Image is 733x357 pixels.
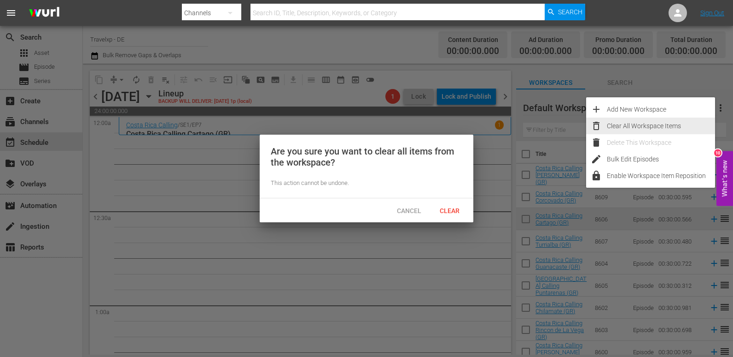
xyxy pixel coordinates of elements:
span: Clear [432,207,467,214]
span: menu [6,7,17,18]
span: add [591,104,602,115]
button: Open Feedback Widget [716,151,733,206]
span: edit [591,154,602,165]
img: ans4CAIJ8jUAAAAAAAAAAAAAAAAAAAAAAAAgQb4GAAAAAAAAAAAAAAAAAAAAAAAAJMjXAAAAAAAAAAAAAAAAAAAAAAAAgAT5G... [22,2,66,24]
div: Bulk Edit Episodes [607,151,715,167]
div: Delete This Workspace [607,134,715,151]
div: Enable Workspace Item Reposition [607,167,715,184]
div: Are you sure you want to clear all items from the workspace? [271,146,462,168]
div: Clear All Workspace Items [607,118,715,134]
div: This action cannot be undone. [271,179,462,188]
button: Clear [429,202,470,219]
div: 10 [714,149,721,157]
span: delete [591,137,602,148]
span: Cancel [390,207,429,214]
button: Search [545,4,585,20]
span: lock [591,170,602,181]
a: Sign Out [700,9,724,17]
div: Add New Workspace [607,101,715,118]
span: Search [558,4,582,20]
button: Cancel [389,202,429,219]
